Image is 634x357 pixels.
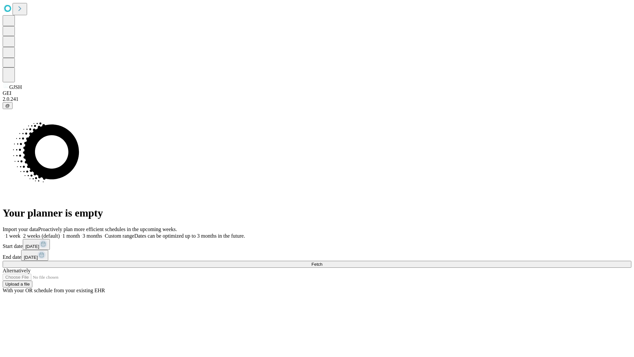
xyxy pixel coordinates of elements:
span: [DATE] [24,255,38,260]
span: 2 weeks (default) [23,233,60,239]
span: With your OR schedule from your existing EHR [3,288,105,293]
span: Custom range [105,233,134,239]
span: 1 month [62,233,80,239]
div: Start date [3,239,631,250]
button: [DATE] [21,250,48,261]
span: Fetch [311,262,322,267]
div: 2.0.241 [3,96,631,102]
button: @ [3,102,13,109]
button: Upload a file [3,281,32,288]
span: Import your data [3,226,38,232]
span: [DATE] [25,244,39,249]
div: GEI [3,90,631,96]
span: 3 months [83,233,102,239]
span: GJSH [9,84,22,90]
span: Alternatively [3,268,30,273]
div: End date [3,250,631,261]
span: Proactively plan more efficient schedules in the upcoming weeks. [38,226,177,232]
span: Dates can be optimized up to 3 months in the future. [134,233,245,239]
h1: Your planner is empty [3,207,631,219]
button: [DATE] [23,239,50,250]
button: Fetch [3,261,631,268]
span: @ [5,103,10,108]
span: 1 week [5,233,20,239]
